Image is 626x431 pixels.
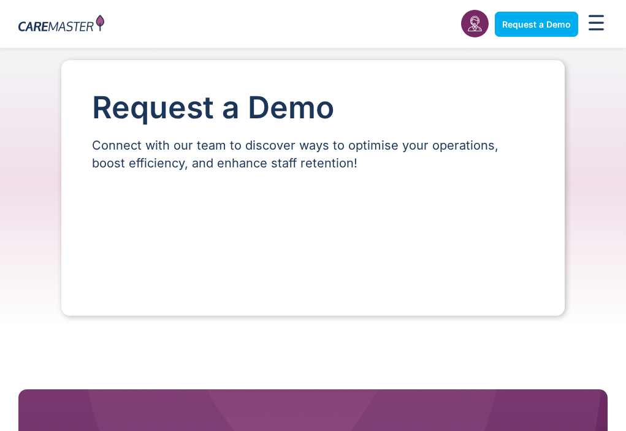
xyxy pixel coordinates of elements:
span: Request a Demo [502,19,571,29]
div: Menu Toggle [584,11,608,37]
h1: Request a Demo [92,91,534,124]
p: Connect with our team to discover ways to optimise your operations, boost efficiency, and enhance... [92,137,534,172]
img: CareMaster Logo [18,15,104,34]
iframe: Form 0 [92,193,534,285]
a: Request a Demo [495,12,578,37]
